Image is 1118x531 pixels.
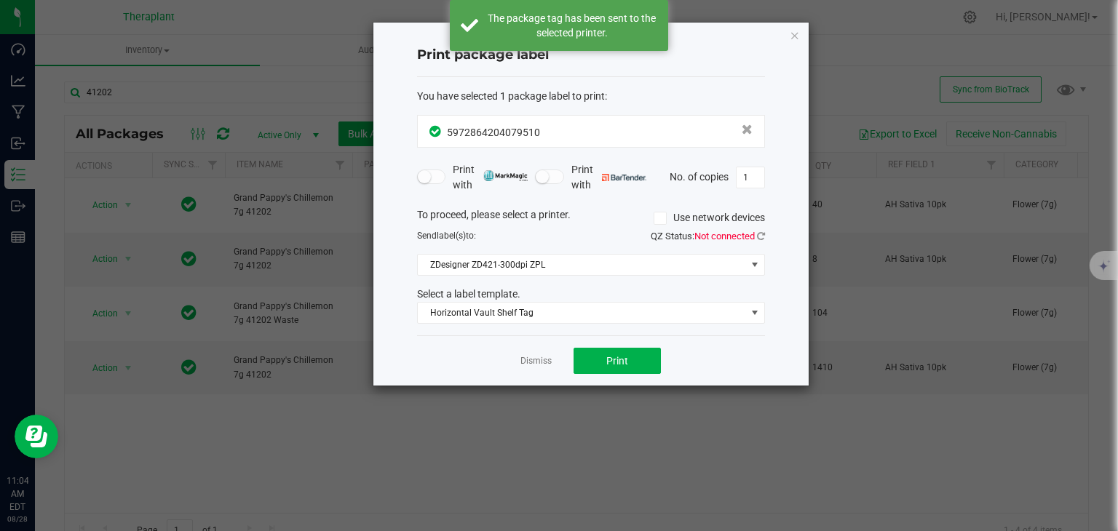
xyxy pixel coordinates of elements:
span: QZ Status: [651,231,765,241]
span: Print [606,355,628,367]
div: : [417,89,765,104]
span: Horizontal Vault Shelf Tag [418,303,746,323]
iframe: Resource center [15,415,58,458]
span: You have selected 1 package label to print [417,90,605,102]
button: Print [574,348,661,374]
div: The package tag has been sent to the selected printer. [486,11,657,40]
div: Select a label template. [406,287,776,302]
span: Not connected [694,231,755,241]
span: ZDesigner ZD421-300dpi ZPL [418,255,746,275]
label: Use network devices [654,210,765,225]
span: Print with [571,162,646,193]
img: mark_magic_cybra.png [483,170,528,181]
span: In Sync [429,124,443,139]
span: label(s) [437,231,466,241]
img: bartender.png [602,174,646,181]
h4: Print package label [417,46,765,65]
span: Print with [453,162,528,193]
span: No. of copies [670,170,729,182]
div: To proceed, please select a printer. [406,207,776,229]
span: Send to: [417,231,476,241]
span: 5972864204079510 [447,127,540,138]
a: Dismiss [520,355,552,367]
